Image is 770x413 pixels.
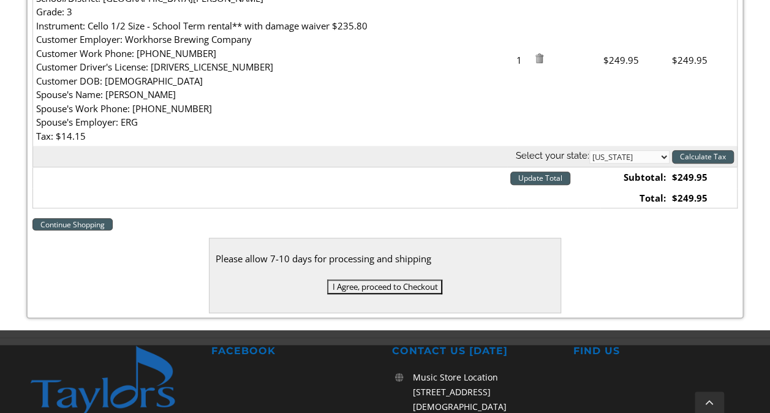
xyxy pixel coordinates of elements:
a: Continue Shopping [32,218,113,230]
th: Select your state: [32,146,737,167]
select: State billing address [589,150,670,164]
td: Total: [600,188,669,208]
h2: FACEBOOK [211,345,378,358]
input: Calculate Tax [672,150,734,164]
td: $249.95 [669,188,738,208]
input: Update Total [510,172,570,185]
input: I Agree, proceed to Checkout [327,279,442,294]
div: Please allow 7-10 days for processing and shipping [216,251,555,267]
h2: CONTACT US [DATE] [392,345,559,358]
span: 1 [510,53,532,67]
h2: FIND US [573,345,739,358]
td: $249.95 [669,167,738,188]
td: Subtotal: [600,167,669,188]
img: Remove Item [534,53,544,63]
a: Remove item from cart [534,54,544,66]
